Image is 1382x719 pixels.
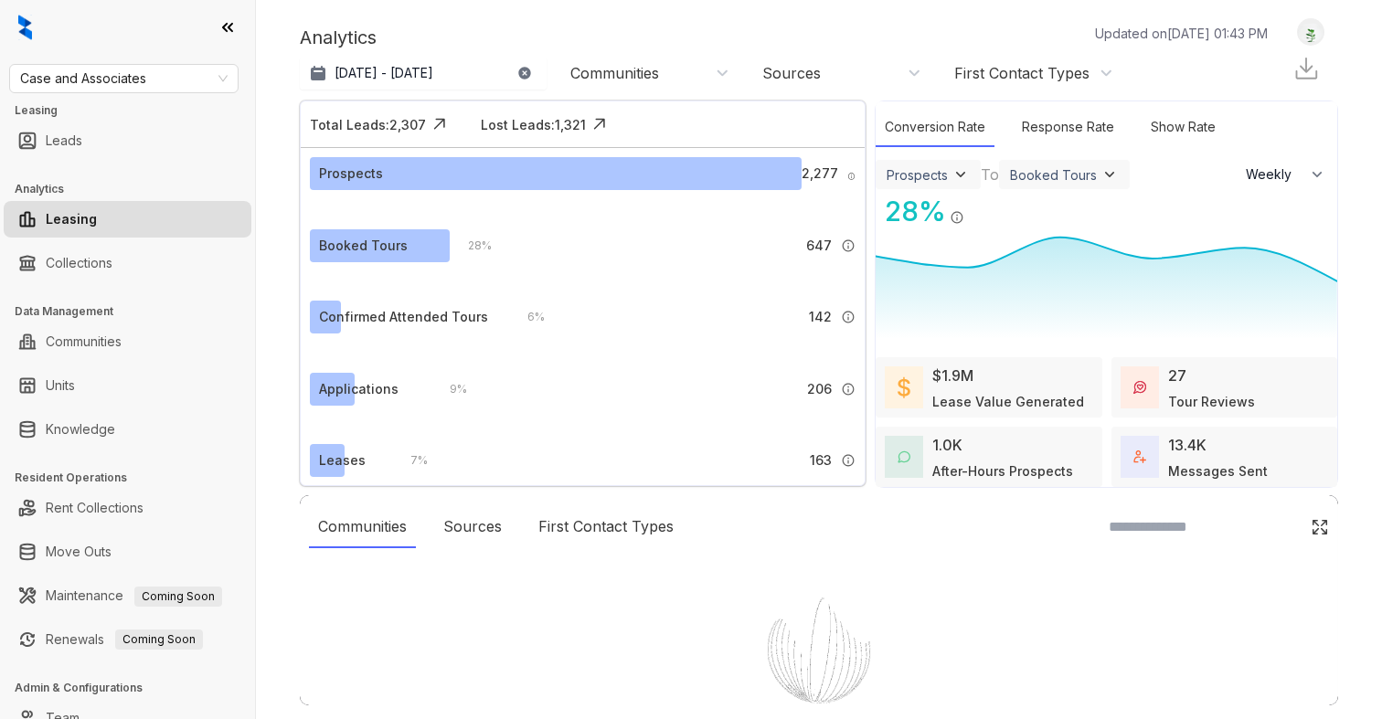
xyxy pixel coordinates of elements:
div: 9 % [431,379,467,399]
div: Prospects [319,164,383,184]
div: After-Hours Prospects [932,461,1073,481]
div: Communities [570,63,659,83]
img: Info [841,238,856,253]
a: RenewalsComing Soon [46,621,203,658]
button: Weekly [1235,158,1337,191]
a: Leasing [46,201,97,238]
div: 28 % [450,236,492,256]
span: Coming Soon [115,629,203,650]
li: Units [4,367,251,404]
img: AfterHoursConversations [898,450,910,464]
div: Messages Sent [1168,461,1268,481]
a: Knowledge [46,411,115,448]
span: 206 [807,379,832,399]
img: UserAvatar [1298,23,1324,42]
h3: Analytics [15,181,255,197]
div: 7 % [392,450,428,471]
div: Prospects [887,167,948,183]
img: LeaseValue [898,376,910,398]
p: Updated on [DATE] 01:43 PM [1095,24,1268,43]
span: Weekly [1246,165,1302,184]
li: Leads [4,122,251,159]
div: 1.0K [932,434,962,456]
li: Rent Collections [4,490,251,526]
div: 28 % [876,191,946,232]
p: [DATE] - [DATE] [335,64,433,82]
a: Communities [46,323,122,360]
img: Click Icon [426,111,453,138]
p: Analytics [300,24,377,51]
div: Sources [434,506,511,548]
img: ViewFilterArrow [951,165,970,184]
img: Click Icon [1311,518,1329,536]
li: Communities [4,323,251,360]
a: Move Outs [46,534,112,570]
div: $1.9M [932,365,973,386]
img: ViewFilterArrow [1100,165,1119,184]
div: Communities [309,506,416,548]
div: Sources [762,63,821,83]
div: Confirmed Attended Tours [319,307,488,327]
img: Click Icon [964,194,992,221]
div: 13.4K [1168,434,1207,456]
a: Units [46,367,75,404]
div: Lost Leads: 1,321 [481,115,586,134]
li: Leasing [4,201,251,238]
h3: Admin & Configurations [15,680,255,696]
div: To [981,164,999,185]
li: Renewals [4,621,251,658]
a: Collections [46,245,112,281]
h3: Resident Operations [15,470,255,486]
div: Conversion Rate [876,108,994,147]
img: Info [841,453,856,468]
img: Info [847,172,856,181]
img: Info [841,310,856,324]
span: Case and Associates [20,65,228,92]
li: Move Outs [4,534,251,570]
img: Click Icon [586,111,613,138]
a: Leads [46,122,82,159]
img: Info [841,382,856,397]
div: Applications [319,379,399,399]
li: Collections [4,245,251,281]
button: [DATE] - [DATE] [300,57,547,90]
span: 142 [809,307,832,327]
li: Maintenance [4,577,251,614]
img: SearchIcon [1272,519,1288,534]
span: 163 [810,450,832,471]
li: Knowledge [4,411,251,448]
div: 27 [1168,365,1186,386]
img: logo [18,15,32,40]
div: Total Leads: 2,307 [310,115,426,134]
div: 6 % [509,307,545,327]
div: First Contact Types [529,506,683,548]
div: Booked Tours [319,236,408,256]
div: First Contact Types [954,63,1090,83]
div: Response Rate [1013,108,1123,147]
img: TourReviews [1133,381,1146,394]
div: Show Rate [1142,108,1225,147]
a: Rent Collections [46,490,144,526]
div: Lease Value Generated [932,392,1084,411]
h3: Data Management [15,303,255,320]
span: 647 [806,236,832,256]
img: Info [950,210,964,225]
span: 2,277 [802,164,838,184]
div: Booked Tours [1010,167,1097,183]
h3: Leasing [15,102,255,119]
img: TotalFum [1133,450,1146,463]
span: Coming Soon [134,587,222,607]
div: Leases [319,450,366,471]
img: Download [1292,55,1320,82]
div: Tour Reviews [1168,392,1255,411]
